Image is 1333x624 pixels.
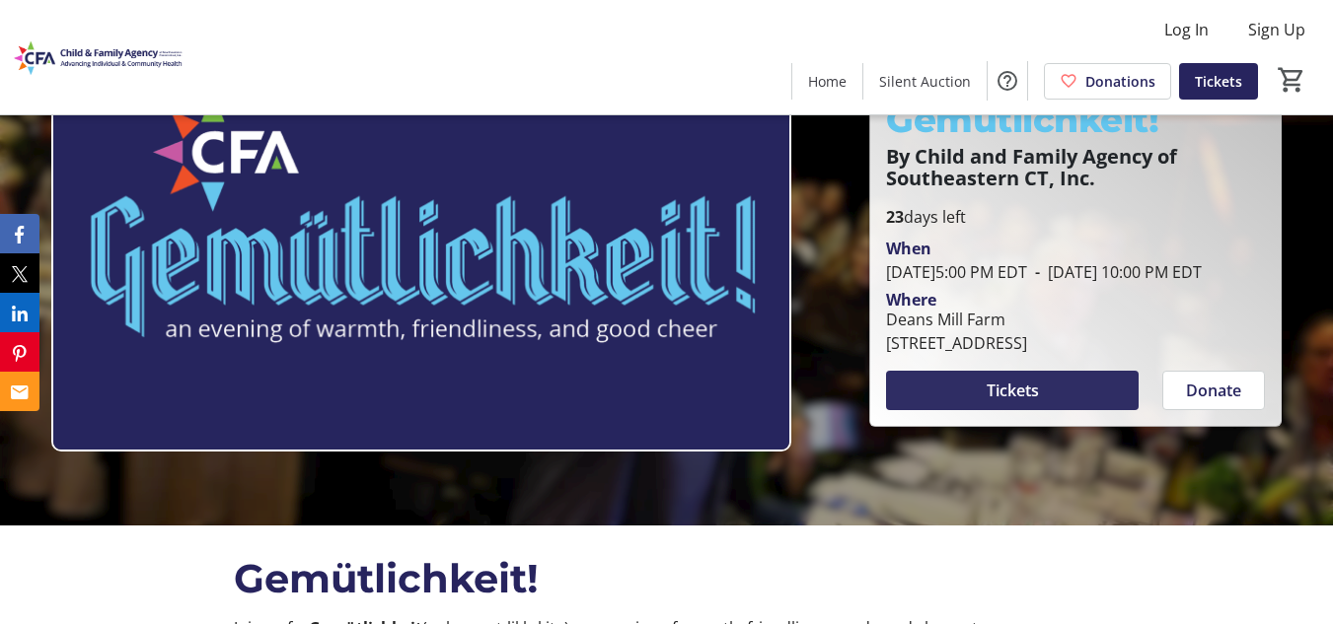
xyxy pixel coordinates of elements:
[886,261,1027,283] span: [DATE] 5:00 PM EDT
[1179,63,1258,100] a: Tickets
[886,292,936,308] div: Where
[1195,71,1242,92] span: Tickets
[863,63,987,100] a: Silent Auction
[987,379,1039,402] span: Tickets
[988,61,1027,101] button: Help
[1164,18,1209,41] span: Log In
[1044,63,1171,100] a: Donations
[1085,71,1155,92] span: Donations
[1148,14,1224,45] button: Log In
[1248,18,1305,41] span: Sign Up
[886,371,1139,410] button: Tickets
[1162,371,1265,410] button: Donate
[886,146,1265,189] p: By Child and Family Agency of Southeastern CT, Inc.
[808,71,847,92] span: Home
[886,308,1027,331] div: Deans Mill Farm
[1232,14,1321,45] button: Sign Up
[879,71,971,92] span: Silent Auction
[1274,62,1309,98] button: Cart
[886,98,1158,141] strong: Gemütlichkeit!
[886,206,904,228] span: 23
[1027,261,1202,283] span: [DATE] 10:00 PM EDT
[886,205,1265,229] p: days left
[1027,261,1048,283] span: -
[886,237,931,260] div: When
[1186,379,1241,402] span: Donate
[792,63,862,100] a: Home
[234,549,1099,608] p: Gemütlichkeit!
[51,35,791,451] img: Campaign CTA Media Photo
[886,331,1027,355] div: [STREET_ADDRESS]
[12,8,187,106] img: Child and Family Agency (CFA)'s Logo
